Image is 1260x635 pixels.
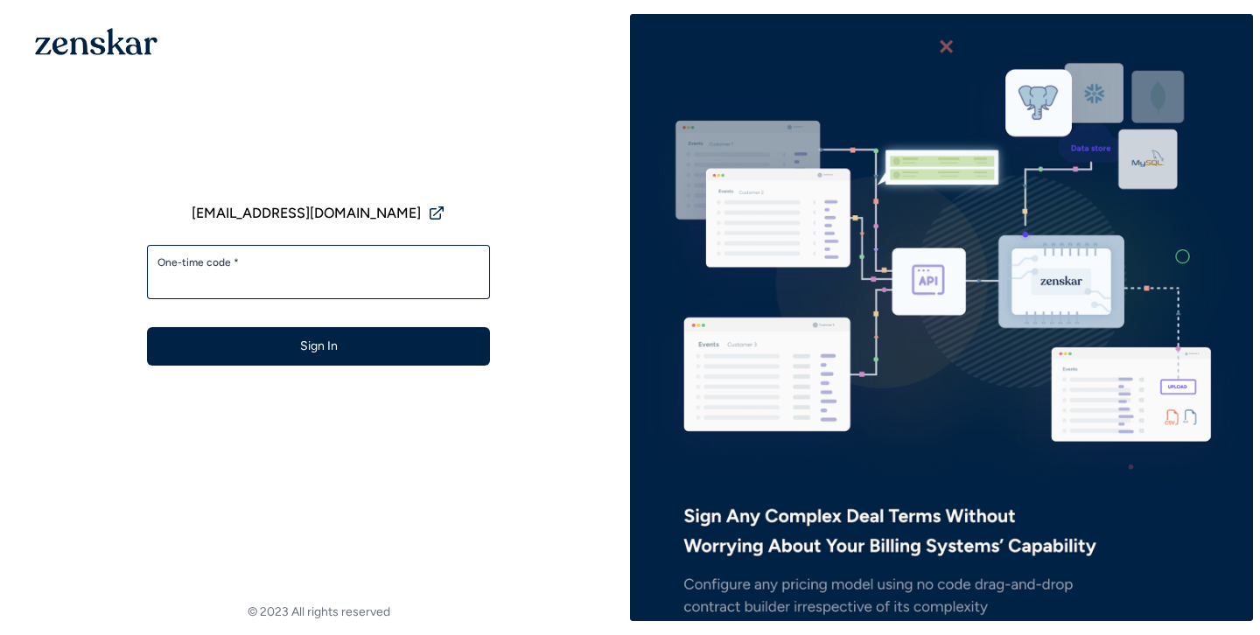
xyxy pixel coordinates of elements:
[192,203,421,224] span: [EMAIL_ADDRESS][DOMAIN_NAME]
[7,604,630,621] footer: © 2023 All rights reserved
[157,255,479,269] label: One-time code *
[147,327,490,366] button: Sign In
[35,28,157,55] img: 1OGAJ2xQqyY4LXKgY66KYq0eOWRCkrZdAb3gUhuVAqdWPZE9SRJmCz+oDMSn4zDLXe31Ii730ItAGKgCKgCCgCikA4Av8PJUP...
